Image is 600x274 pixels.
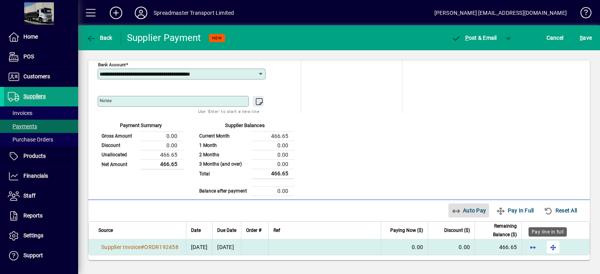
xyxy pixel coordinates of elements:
td: 0.00 [252,159,295,169]
button: Pay In Full [493,203,537,217]
div: Payment Summary [98,122,184,131]
span: Discount ($) [444,226,470,235]
a: Support [4,246,78,265]
span: Reports [23,212,43,219]
a: Financials [4,166,78,186]
span: Source [98,226,113,235]
span: Customers [23,73,50,80]
td: Current Month [195,131,252,141]
a: Reports [4,206,78,226]
span: S [580,35,583,41]
a: Purchase Orders [4,133,78,146]
a: Knowledge Base [575,2,590,27]
td: 0.00 [252,186,295,196]
a: Home [4,27,78,47]
mat-label: Notes [100,98,112,103]
span: Cancel [546,32,564,44]
button: Reset All [541,203,580,217]
button: Profile [129,6,154,20]
button: Cancel [545,31,566,45]
td: 2 Months [195,150,252,159]
td: Balance after payment [195,186,252,196]
a: Settings [4,226,78,246]
app-page-summary-card: Payment Summary [98,113,184,170]
span: Ref [273,226,280,235]
td: 0.00 [141,141,184,150]
mat-label: Bank Account [98,62,126,67]
mat-hint: Use 'Enter' to start a new line [198,107,259,116]
span: Invoices [8,110,32,116]
a: Products [4,147,78,166]
span: Auto Pay [452,204,486,217]
td: 0.00 [252,150,295,159]
td: Gross Amount [98,131,141,141]
a: Staff [4,186,78,206]
span: ave [580,32,592,44]
app-page-summary-card: Supplier Balances [195,113,295,196]
div: Supplier Balances [195,122,295,131]
button: Back [84,31,114,45]
td: 466.65 [252,131,295,141]
span: P [465,35,469,41]
span: Order # [246,226,261,235]
td: Unallocated [98,150,141,159]
a: Supplier Invoice#ORDR192458 [98,243,181,251]
span: Purchase Orders [8,136,53,143]
span: 466.65 [499,244,517,250]
span: NEW [212,35,222,41]
span: Support [23,252,43,258]
span: Due Date [217,226,236,235]
span: Suppliers [23,93,46,99]
span: 0.00 [412,244,423,250]
span: Back [86,35,112,41]
div: [PERSON_NAME] [EMAIL_ADDRESS][DOMAIN_NAME] [434,7,567,19]
td: 0.00 [141,131,184,141]
app-page-header-button: Back [78,31,121,45]
div: Pay line in full [529,227,567,237]
a: Customers [4,67,78,87]
span: 0.00 [459,244,470,250]
span: Staff [23,193,36,199]
span: # [141,244,144,250]
td: 466.65 [252,169,295,179]
td: 466.65 [141,159,184,169]
span: Paying Now ($) [390,226,423,235]
td: 1 Month [195,141,252,150]
td: 3 Months (and over) [195,159,252,169]
span: Products [23,153,46,159]
td: 466.65 [141,150,184,159]
span: Supplier Invoice [101,244,141,250]
button: Auto Pay [448,203,489,217]
span: POS [23,53,34,60]
span: [DATE] [191,244,208,250]
td: [DATE] [212,239,241,255]
span: ORDR192458 [144,244,179,250]
span: ost & Email [452,35,497,41]
td: Net Amount [98,159,141,169]
span: Pay In Full [496,204,534,217]
span: Settings [23,232,43,239]
a: POS [4,47,78,67]
td: Total [195,169,252,179]
span: Financials [23,173,48,179]
button: Save [578,31,594,45]
div: Supplier Payment [127,32,201,44]
td: 0.00 [252,141,295,150]
td: Discount [98,141,141,150]
a: Payments [4,120,78,133]
span: Home [23,34,38,40]
span: Payments [8,123,37,129]
button: Add [104,6,129,20]
div: Spreadmaster Transport Limited [154,7,234,19]
a: Invoices [4,106,78,120]
span: Remaining Balance ($) [480,222,517,239]
span: Date [191,226,201,235]
span: Reset All [544,204,577,217]
button: Post & Email [448,31,501,45]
